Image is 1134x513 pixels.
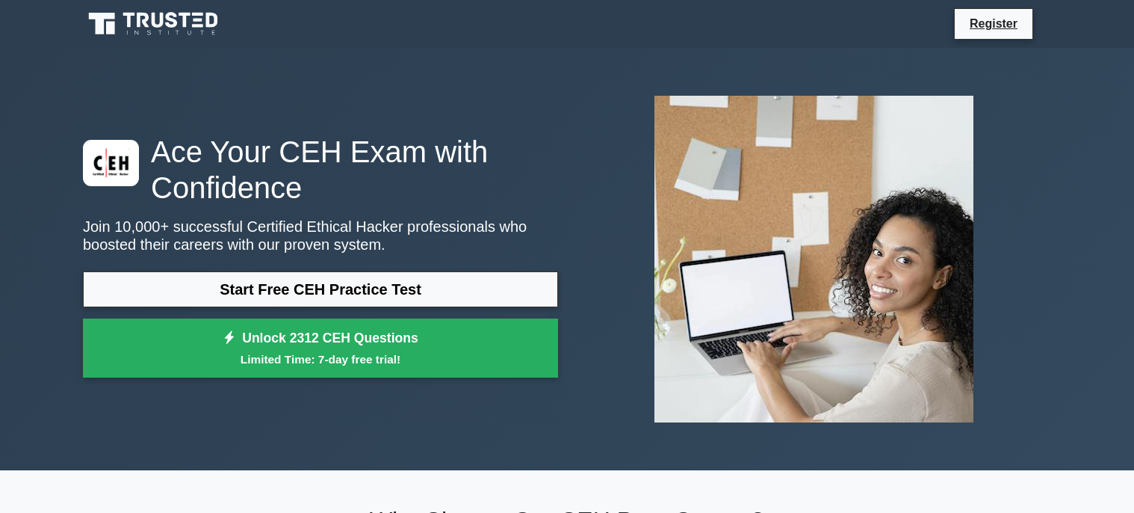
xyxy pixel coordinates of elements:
[83,271,558,307] a: Start Free CEH Practice Test
[83,134,558,206] h1: Ace Your CEH Exam with Confidence
[83,319,558,378] a: Unlock 2312 CEH QuestionsLimited Time: 7-day free trial!
[83,218,558,254] p: Join 10,000+ successful Certified Ethical Hacker professionals who boosted their careers with our...
[961,14,1026,33] a: Register
[102,351,539,368] small: Limited Time: 7-day free trial!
